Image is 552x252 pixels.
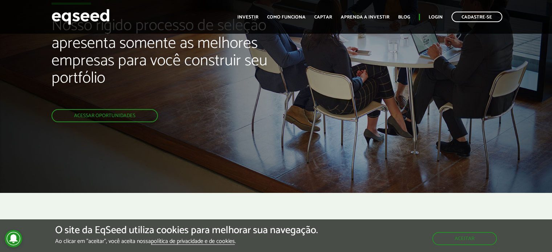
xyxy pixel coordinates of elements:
a: Investir [237,15,258,20]
img: EqSeed [52,7,110,26]
a: Como funciona [267,15,306,20]
a: Aprenda a investir [341,15,389,20]
h2: Nosso rígido processo de seleção apresenta somente as melhores empresas para você construir seu p... [52,17,317,109]
button: Aceitar [432,232,497,245]
p: Ao clicar em "aceitar", você aceita nossa . [55,238,318,245]
a: Captar [314,15,332,20]
a: Login [429,15,443,20]
a: Acessar oportunidades [52,109,158,122]
a: Blog [398,15,410,20]
a: Cadastre-se [451,12,502,22]
a: política de privacidade e de cookies [151,239,235,245]
h5: O site da EqSeed utiliza cookies para melhorar sua navegação. [55,225,318,236]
